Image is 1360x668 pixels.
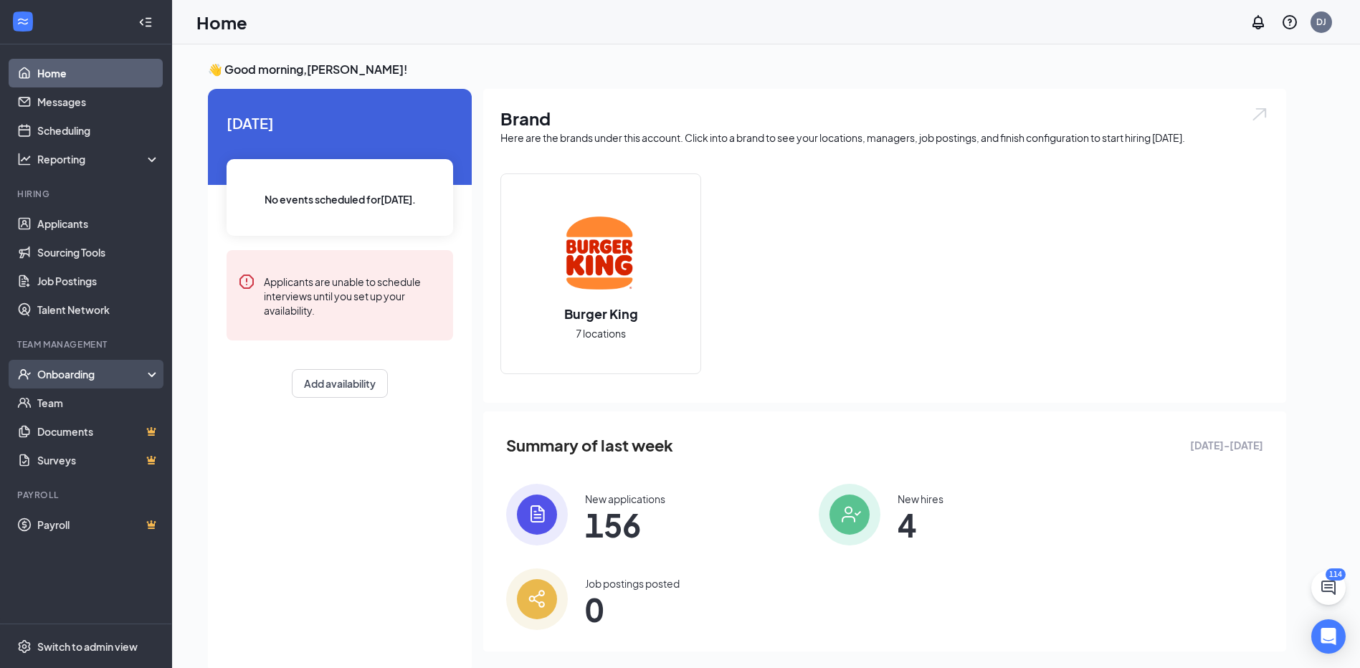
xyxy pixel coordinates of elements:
span: 4 [898,512,943,538]
div: Open Intercom Messenger [1311,619,1346,654]
svg: Error [238,273,255,290]
h1: Brand [500,106,1269,130]
img: open.6027fd2a22e1237b5b06.svg [1250,106,1269,123]
h2: Burger King [550,305,652,323]
div: DJ [1316,16,1326,28]
svg: Collapse [138,15,153,29]
span: 0 [585,596,680,622]
a: Messages [37,87,160,116]
h3: 👋 Good morning, [PERSON_NAME] ! [208,62,1286,77]
h1: Home [196,10,247,34]
a: Applicants [37,209,160,238]
img: Burger King [555,207,647,299]
a: PayrollCrown [37,510,160,539]
a: Home [37,59,160,87]
div: Reporting [37,152,161,166]
svg: Settings [17,639,32,654]
div: Team Management [17,338,157,350]
svg: WorkstreamLogo [16,14,30,29]
div: Job postings posted [585,576,680,591]
a: DocumentsCrown [37,417,160,446]
div: Switch to admin view [37,639,138,654]
span: [DATE] [227,112,453,134]
span: 7 locations [576,325,626,341]
div: New hires [898,492,943,506]
svg: UserCheck [17,367,32,381]
svg: Analysis [17,152,32,166]
a: Scheduling [37,116,160,145]
div: New applications [585,492,665,506]
a: Team [37,388,160,417]
button: Add availability [292,369,388,398]
div: Onboarding [37,367,148,381]
svg: QuestionInfo [1281,14,1298,31]
span: No events scheduled for [DATE] . [265,191,416,207]
a: SurveysCrown [37,446,160,474]
svg: ChatActive [1320,579,1337,596]
div: Payroll [17,489,157,501]
img: icon [506,484,568,545]
a: Job Postings [37,267,160,295]
div: 114 [1326,568,1346,581]
div: Hiring [17,188,157,200]
img: icon [819,484,880,545]
img: icon [506,568,568,630]
svg: Notifications [1250,14,1267,31]
div: Applicants are unable to schedule interviews until you set up your availability. [264,273,442,318]
div: Here are the brands under this account. Click into a brand to see your locations, managers, job p... [500,130,1269,145]
a: Talent Network [37,295,160,324]
button: ChatActive [1311,571,1346,605]
a: Sourcing Tools [37,238,160,267]
span: [DATE] - [DATE] [1190,437,1263,453]
span: Summary of last week [506,433,673,458]
span: 156 [585,512,665,538]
